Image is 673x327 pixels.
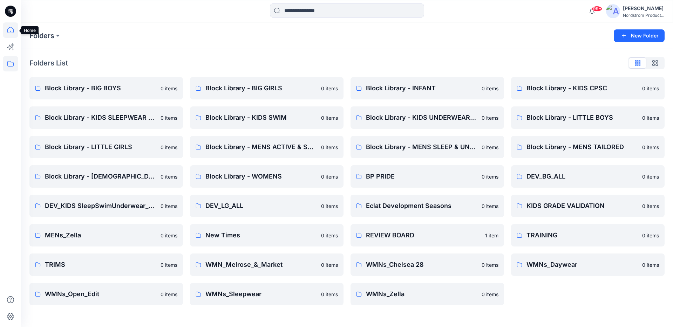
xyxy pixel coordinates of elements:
[321,261,338,269] p: 0 items
[482,202,498,210] p: 0 items
[205,230,317,240] p: New Times
[29,253,183,276] a: TRIMS0 items
[351,165,504,188] a: BP PRIDE0 items
[526,172,638,181] p: DEV_BG_ALL
[190,136,344,158] a: Block Library - MENS ACTIVE & SPORTSWEAR0 items
[205,260,317,270] p: WMN_Melrose_&_Market
[351,106,504,129] a: Block Library - KIDS UNDERWEAR ALL SIZES0 items
[642,202,659,210] p: 0 items
[29,31,54,41] a: Folders
[190,165,344,188] a: Block Library - WOMENS0 items
[592,6,602,12] span: 99+
[45,201,156,211] p: DEV_KIDS SleepSwimUnderwear_ALL
[511,224,665,246] a: TRAINING0 items
[526,142,638,152] p: Block Library - MENS TAILORED
[623,13,664,18] div: Nordstrom Product...
[511,106,665,129] a: Block Library - LITTLE BOYS0 items
[482,144,498,151] p: 0 items
[366,172,477,181] p: BP PRIDE
[351,253,504,276] a: WMNs_Chelsea 280 items
[29,165,183,188] a: Block Library - [DEMOGRAPHIC_DATA] MENS - MISSY0 items
[321,173,338,180] p: 0 items
[161,261,177,269] p: 0 items
[526,260,638,270] p: WMNs_Daywear
[190,283,344,305] a: WMNs_Sleepwear0 items
[366,289,477,299] p: WMNs_Zella
[190,253,344,276] a: WMN_Melrose_&_Market0 items
[366,230,481,240] p: REVIEW BOARD
[29,283,183,305] a: WMNs_Open_Edit0 items
[606,4,620,18] img: avatar
[29,224,183,246] a: MENs_Zella0 items
[511,136,665,158] a: Block Library - MENS TAILORED0 items
[45,230,156,240] p: MENs_Zella
[161,291,177,298] p: 0 items
[351,283,504,305] a: WMNs_Zella0 items
[642,173,659,180] p: 0 items
[642,261,659,269] p: 0 items
[351,136,504,158] a: Block Library - MENS SLEEP & UNDERWEAR0 items
[161,114,177,121] p: 0 items
[161,85,177,92] p: 0 items
[526,201,638,211] p: KIDS GRADE VALIDATION
[482,291,498,298] p: 0 items
[321,114,338,121] p: 0 items
[205,113,317,123] p: Block Library - KIDS SWIM
[205,201,317,211] p: DEV_LG_ALL
[29,106,183,129] a: Block Library - KIDS SLEEPWEAR ALL SIZES0 items
[161,144,177,151] p: 0 items
[642,144,659,151] p: 0 items
[366,113,477,123] p: Block Library - KIDS UNDERWEAR ALL SIZES
[161,202,177,210] p: 0 items
[321,202,338,210] p: 0 items
[190,77,344,99] a: Block Library - BIG GIRLS0 items
[45,289,156,299] p: WMNs_Open_Edit
[526,113,638,123] p: Block Library - LITTLE BOYS
[485,232,498,239] p: 1 item
[511,77,665,99] a: Block Library - KIDS CPSC0 items
[366,83,477,93] p: Block Library - INFANT
[511,253,665,276] a: WMNs_Daywear0 items
[321,291,338,298] p: 0 items
[45,142,156,152] p: Block Library - LITTLE GIRLS
[190,195,344,217] a: DEV_LG_ALL0 items
[526,83,638,93] p: Block Library - KIDS CPSC
[321,85,338,92] p: 0 items
[190,224,344,246] a: New Times0 items
[511,165,665,188] a: DEV_BG_ALL0 items
[45,172,156,181] p: Block Library - [DEMOGRAPHIC_DATA] MENS - MISSY
[161,232,177,239] p: 0 items
[351,224,504,246] a: REVIEW BOARD1 item
[205,142,317,152] p: Block Library - MENS ACTIVE & SPORTSWEAR
[482,114,498,121] p: 0 items
[45,260,156,270] p: TRIMS
[366,260,477,270] p: WMNs_Chelsea 28
[205,83,317,93] p: Block Library - BIG GIRLS
[29,195,183,217] a: DEV_KIDS SleepSwimUnderwear_ALL0 items
[366,201,477,211] p: Eclat Development Seasons
[482,261,498,269] p: 0 items
[511,195,665,217] a: KIDS GRADE VALIDATION0 items
[482,173,498,180] p: 0 items
[45,113,156,123] p: Block Library - KIDS SLEEPWEAR ALL SIZES
[321,144,338,151] p: 0 items
[366,142,477,152] p: Block Library - MENS SLEEP & UNDERWEAR
[642,85,659,92] p: 0 items
[321,232,338,239] p: 0 items
[642,232,659,239] p: 0 items
[29,58,68,68] p: Folders List
[161,173,177,180] p: 0 items
[205,289,317,299] p: WMNs_Sleepwear
[351,77,504,99] a: Block Library - INFANT0 items
[482,85,498,92] p: 0 items
[623,4,664,13] div: [PERSON_NAME]
[526,230,638,240] p: TRAINING
[614,29,665,42] button: New Folder
[190,106,344,129] a: Block Library - KIDS SWIM0 items
[205,172,317,181] p: Block Library - WOMENS
[351,195,504,217] a: Eclat Development Seasons0 items
[29,136,183,158] a: Block Library - LITTLE GIRLS0 items
[29,77,183,99] a: Block Library - BIG BOYS0 items
[642,114,659,121] p: 0 items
